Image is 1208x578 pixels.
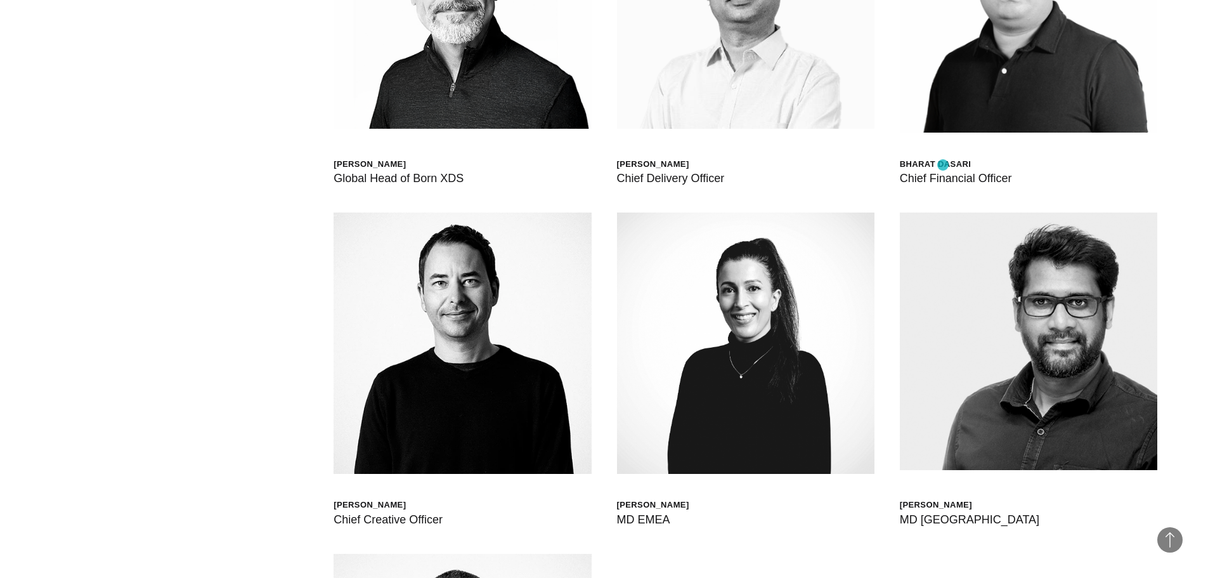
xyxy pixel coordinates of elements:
[900,499,1039,510] div: [PERSON_NAME]
[1157,527,1183,553] button: Back to Top
[617,511,689,529] div: MD EMEA
[617,213,874,473] img: HELEN JOANNA WOOD
[617,499,689,510] div: [PERSON_NAME]
[334,213,591,474] img: Mark Allardice
[334,159,464,169] div: [PERSON_NAME]
[617,169,725,187] div: Chief Delivery Officer
[900,159,1012,169] div: Bharat Dasari
[900,169,1012,187] div: Chief Financial Officer
[900,213,1157,470] img: Sathish Elumalai
[617,159,725,169] div: [PERSON_NAME]
[900,511,1039,529] div: MD [GEOGRAPHIC_DATA]
[334,499,443,510] div: [PERSON_NAME]
[334,169,464,187] div: Global Head of Born XDS
[334,511,443,529] div: Chief Creative Officer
